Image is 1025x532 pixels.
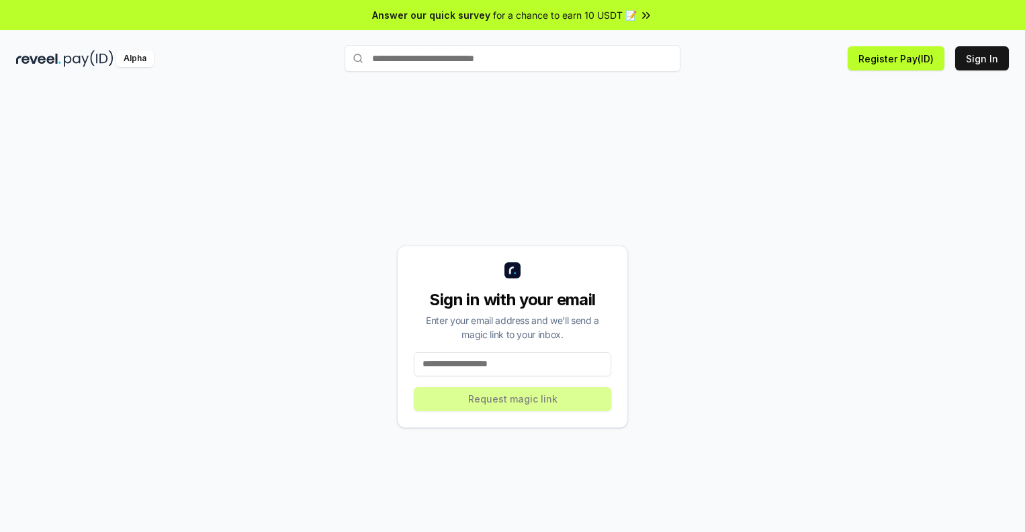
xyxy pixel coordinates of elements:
div: Alpha [116,50,154,67]
img: logo_small [504,262,521,278]
div: Enter your email address and we’ll send a magic link to your inbox. [414,313,611,341]
button: Sign In [955,46,1009,70]
img: pay_id [64,50,114,67]
button: Register Pay(ID) [848,46,944,70]
div: Sign in with your email [414,289,611,311]
img: reveel_dark [16,50,61,67]
span: Answer our quick survey [372,8,490,22]
span: for a chance to earn 10 USDT 📝 [493,8,637,22]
